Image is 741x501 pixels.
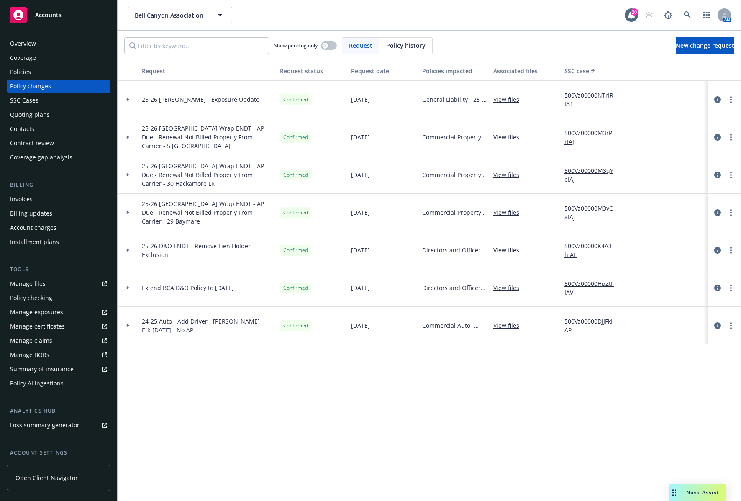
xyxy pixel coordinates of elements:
a: Invoices [7,193,110,206]
a: Contacts [7,122,110,136]
div: Account settings [7,449,110,457]
a: Policy changes [7,80,110,93]
a: Account charges [7,221,110,234]
div: 20 [631,8,638,16]
div: Coverage [10,51,36,64]
span: Open Client Navigator [15,473,78,482]
span: [DATE] [351,208,370,217]
div: Toggle Row Expanded [118,307,138,344]
a: 500Vz00000K4A3hIAF [564,242,620,259]
button: SSC case # [561,61,624,81]
a: 500Vz00000M3qYeIAJ [564,166,620,184]
a: circleInformation [713,321,723,331]
a: more [726,208,736,218]
a: Start snowing [641,7,657,23]
span: Bell Canyon Association [135,11,207,20]
div: Drag to move [669,484,679,501]
div: Associated files [493,67,558,75]
button: Associated files [490,61,561,81]
div: Toggle Row Expanded [118,269,138,307]
a: SSC Cases [7,94,110,107]
div: Request date [351,67,415,75]
span: New change request [676,41,734,49]
a: Overview [7,37,110,50]
div: Policies [10,65,31,79]
a: Accounts [7,3,110,27]
a: more [726,283,736,293]
div: Analytics hub [7,407,110,415]
span: Commercial Property - 25-26 Short-Term [GEOGRAPHIC_DATA] Swiss Re Policy - 5 [GEOGRAPHIC_DATA] [422,133,487,141]
a: 500Vz00000M3rPrIAJ [564,128,620,146]
span: Confirmed [283,171,308,179]
span: Nova Assist [686,489,719,496]
span: 25-26 D&O ENDT - Remove Lien Holder Exclusion [142,242,273,259]
div: Overview [10,37,36,50]
button: Request date [348,61,419,81]
a: View files [493,133,526,141]
a: View files [493,95,526,104]
div: Toggle Row Expanded [118,194,138,231]
input: Filter by keyword... [124,37,269,54]
span: Confirmed [283,322,308,329]
span: Confirmed [283,284,308,292]
a: View files [493,246,526,254]
span: Directors and Officers - D&O/EPL/Fiduciary - BCA [422,246,487,254]
button: Policies impacted [419,61,490,81]
a: more [726,132,736,142]
div: Tools [7,265,110,274]
span: Accounts [35,12,62,18]
div: Installment plans [10,235,59,249]
div: Manage claims [10,334,52,347]
a: Summary of insurance [7,362,110,376]
div: Policy checking [10,291,52,305]
a: more [726,321,736,331]
span: Policy history [386,41,426,50]
div: Request status [280,67,344,75]
a: more [726,245,736,255]
div: SSC Cases [10,94,38,107]
div: Summary of insurance [10,362,74,376]
span: [DATE] [351,321,370,330]
a: Report a Bug [660,7,677,23]
a: Manage claims [7,334,110,347]
span: 24-25 Auto - Add Driver - [PERSON_NAME] - Eff: [DATE] - No AP [142,317,273,334]
div: Toggle Row Expanded [118,156,138,194]
a: circleInformation [713,208,723,218]
a: circleInformation [713,170,723,180]
a: Coverage gap analysis [7,151,110,164]
div: Manage files [10,277,46,290]
button: Request [138,61,277,81]
div: Request [142,67,273,75]
div: Manage certificates [10,320,65,333]
a: Installment plans [7,235,110,249]
span: Show pending only [274,42,318,49]
div: SSC case # [564,67,620,75]
div: Billing updates [10,207,52,220]
div: Invoices [10,193,33,206]
a: circleInformation [713,283,723,293]
div: Toggle Row Expanded [118,81,138,118]
a: 500Vz00000M3vOaIAJ [564,204,620,221]
span: [DATE] [351,246,370,254]
a: Manage files [7,277,110,290]
span: [DATE] [351,170,370,179]
div: Quoting plans [10,108,50,121]
span: [DATE] [351,283,370,292]
span: 25-26 [GEOGRAPHIC_DATA] Wrap ENDT - AP Due - Renewal Not Billed Properly From Carrier - 5 [GEOGRA... [142,124,273,150]
a: View files [493,321,526,330]
a: Manage exposures [7,306,110,319]
span: Confirmed [283,96,308,103]
a: Switch app [698,7,715,23]
span: Confirmed [283,209,308,216]
a: circleInformation [713,132,723,142]
span: 25-26 [PERSON_NAME] - Exposure Update [142,95,259,104]
div: Toggle Row Expanded [118,231,138,269]
a: more [726,170,736,180]
a: circleInformation [713,95,723,105]
a: Search [679,7,696,23]
span: Directors and Officers - D&O/EPL/Fiduciary - BCA [422,283,487,292]
button: Request status [277,61,348,81]
span: Extend BCA D&O Policy to [DATE] [142,283,234,292]
button: Nova Assist [669,484,726,501]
